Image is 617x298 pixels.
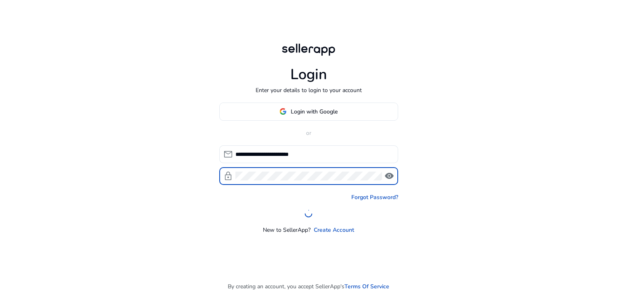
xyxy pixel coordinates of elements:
a: Create Account [314,226,354,234]
a: Terms Of Service [344,282,389,291]
p: Enter your details to login to your account [256,86,362,94]
p: New to SellerApp? [263,226,311,234]
span: Login with Google [291,107,338,116]
a: Forgot Password? [351,193,398,201]
span: visibility [384,171,394,181]
p: or [219,129,398,137]
img: google-logo.svg [279,108,287,115]
span: mail [223,149,233,159]
span: lock [223,171,233,181]
button: Login with Google [219,103,398,121]
h1: Login [290,66,327,83]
